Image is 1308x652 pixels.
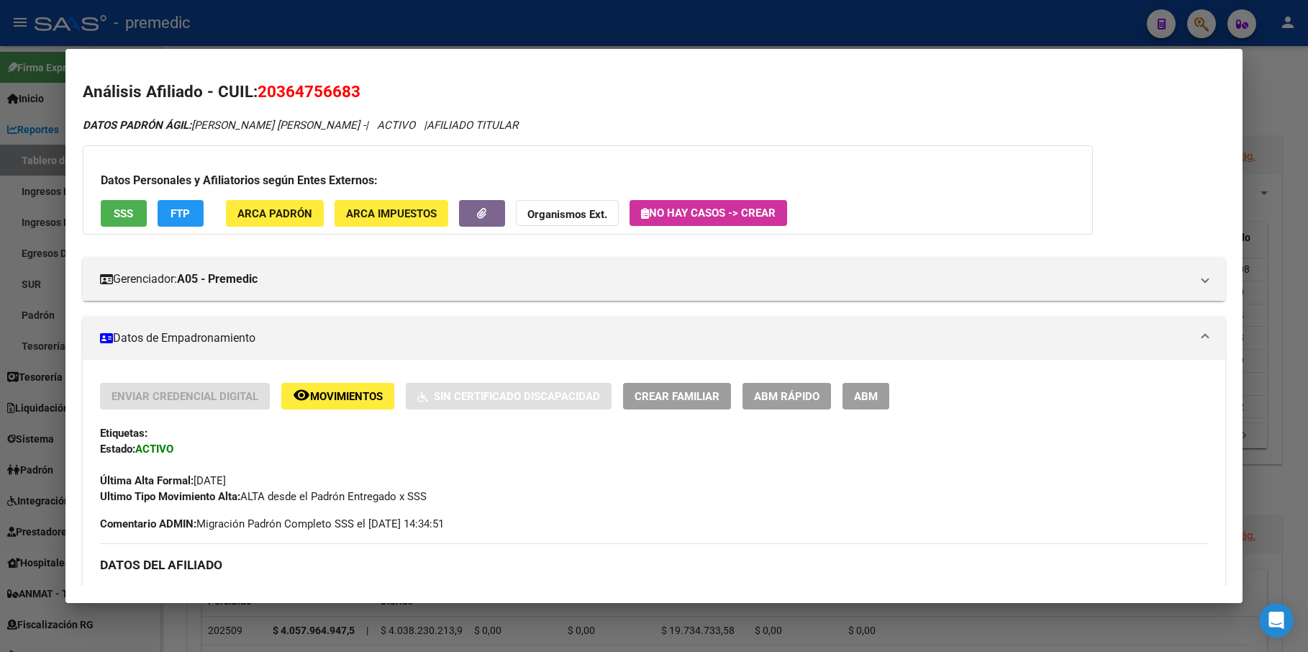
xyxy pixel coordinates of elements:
[83,119,191,132] strong: DATOS PADRÓN ÁGIL:
[406,383,612,409] button: Sin Certificado Discapacidad
[100,474,194,487] strong: Última Alta Formal:
[293,386,310,404] mat-icon: remove_red_eye
[641,207,776,219] span: No hay casos -> Crear
[101,172,1075,189] h3: Datos Personales y Afiliatorios según Entes Externos:
[158,200,204,227] button: FTP
[112,390,258,403] span: Enviar Credencial Digital
[83,119,365,132] span: [PERSON_NAME] [PERSON_NAME] -
[100,474,226,487] span: [DATE]
[335,200,448,227] button: ARCA Impuestos
[843,383,889,409] button: ABM
[114,207,133,220] span: SSS
[516,200,619,227] button: Organismos Ext.
[171,207,190,220] span: FTP
[754,390,819,403] span: ABM Rápido
[135,443,173,456] strong: ACTIVO
[226,200,324,227] button: ARCA Padrón
[100,516,444,532] span: Migración Padrón Completo SSS el [DATE] 14:34:51
[100,490,427,503] span: ALTA desde el Padrón Entregado x SSS
[83,80,1225,104] h2: Análisis Afiliado - CUIL:
[100,517,196,530] strong: Comentario ADMIN:
[427,119,518,132] span: AFILIADO TITULAR
[101,200,147,227] button: SSS
[177,271,258,288] strong: A05 - Premedic
[434,390,600,403] span: Sin Certificado Discapacidad
[237,207,312,220] span: ARCA Padrón
[100,427,147,440] strong: Etiquetas:
[527,208,607,221] strong: Organismos Ext.
[623,383,731,409] button: Crear Familiar
[630,200,787,226] button: No hay casos -> Crear
[83,119,518,132] i: | ACTIVO |
[83,317,1225,360] mat-expansion-panel-header: Datos de Empadronamiento
[854,390,878,403] span: ABM
[258,82,360,101] span: 20364756683
[100,383,270,409] button: Enviar Credencial Digital
[1259,603,1294,638] div: Open Intercom Messenger
[310,390,383,403] span: Movimientos
[100,557,1208,573] h3: DATOS DEL AFILIADO
[346,207,437,220] span: ARCA Impuestos
[281,383,394,409] button: Movimientos
[100,271,1191,288] mat-panel-title: Gerenciador:
[83,258,1225,301] mat-expansion-panel-header: Gerenciador:A05 - Premedic
[100,443,135,456] strong: Estado:
[742,383,831,409] button: ABM Rápido
[100,330,1191,347] mat-panel-title: Datos de Empadronamiento
[100,490,240,503] strong: Ultimo Tipo Movimiento Alta:
[635,390,719,403] span: Crear Familiar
